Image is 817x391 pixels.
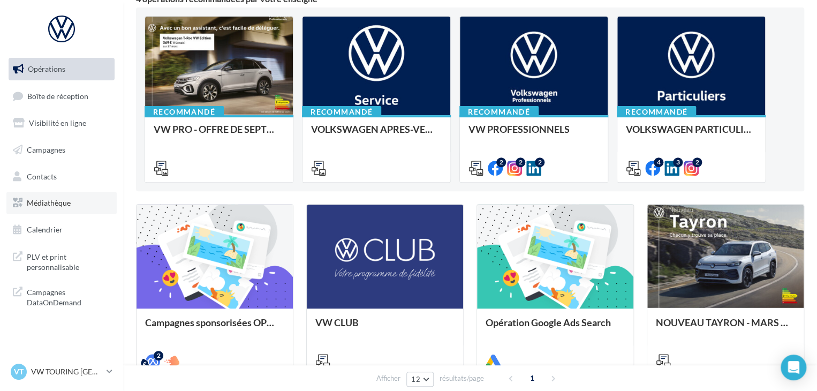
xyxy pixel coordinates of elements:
span: Visibilité en ligne [29,118,86,127]
div: Recommandé [302,106,381,118]
div: 2 [535,157,544,167]
span: 1 [524,370,541,387]
span: Afficher [376,373,400,384]
a: Médiathèque [6,192,117,214]
span: Opérations [28,64,65,73]
a: VT VW TOURING [GEOGRAPHIC_DATA] [9,362,115,382]
span: 12 [411,375,420,384]
span: Calendrier [27,225,63,234]
span: VT [14,366,24,377]
a: Campagnes DataOnDemand [6,281,117,312]
span: Médiathèque [27,198,71,207]
span: résultats/page [440,373,484,384]
div: Recommandé [459,106,539,118]
a: Campagnes [6,139,117,161]
span: Campagnes DataOnDemand [27,285,110,308]
a: Calendrier [6,219,117,241]
div: NOUVEAU TAYRON - MARS 2025 [656,317,795,339]
a: PLV et print personnalisable [6,245,117,277]
div: Campagnes sponsorisées OPO Septembre [145,317,284,339]
a: Contacts [6,166,117,188]
span: Boîte de réception [27,91,88,100]
div: Opération Google Ads Search [486,317,625,339]
div: VW PROFESSIONNELS [468,124,599,145]
div: 2 [496,157,506,167]
span: Contacts [27,171,57,181]
span: Campagnes [27,145,65,154]
div: Open Intercom Messenger [781,355,806,380]
div: VW PRO - OFFRE DE SEPTEMBRE 25 [154,124,284,145]
span: PLV et print personnalisable [27,250,110,273]
div: 2 [154,351,163,360]
button: 12 [406,372,434,387]
div: 3 [673,157,683,167]
div: 2 [692,157,702,167]
a: Visibilité en ligne [6,112,117,134]
div: Recommandé [145,106,224,118]
a: Boîte de réception [6,85,117,108]
div: Recommandé [617,106,696,118]
div: 2 [516,157,525,167]
div: 4 [654,157,663,167]
div: VOLKSWAGEN APRES-VENTE [311,124,442,145]
div: VOLKSWAGEN PARTICULIER [626,124,757,145]
p: VW TOURING [GEOGRAPHIC_DATA] [31,366,102,377]
a: Opérations [6,58,117,80]
div: VW CLUB [315,317,455,339]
